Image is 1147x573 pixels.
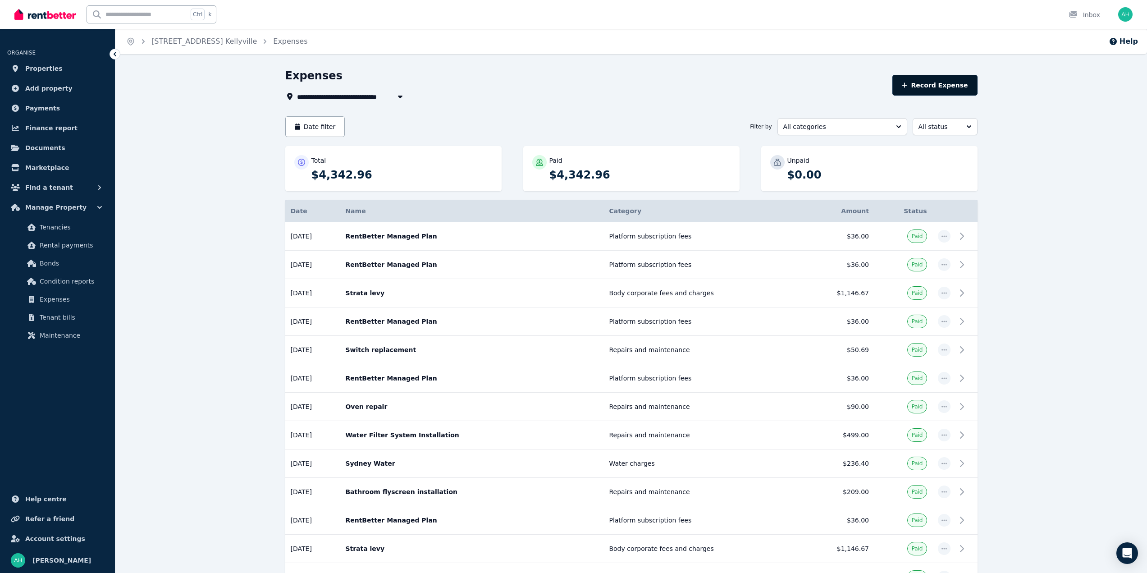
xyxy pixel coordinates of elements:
[25,83,73,94] span: Add property
[801,364,874,393] td: $36.00
[25,63,63,74] span: Properties
[40,330,101,341] span: Maintenance
[7,490,108,508] a: Help centre
[801,506,874,535] td: $36.00
[911,517,923,524] span: Paid
[911,460,923,467] span: Paid
[911,261,923,268] span: Paid
[801,222,874,251] td: $36.00
[801,535,874,563] td: $1,146.67
[345,431,598,440] p: Water Filter System Installation
[911,233,923,240] span: Paid
[40,312,101,323] span: Tenant bills
[40,258,101,269] span: Bonds
[787,156,809,165] p: Unpaid
[345,232,598,241] p: RentBetter Managed Plan
[345,317,598,326] p: RentBetter Managed Plan
[7,510,108,528] a: Refer a friend
[40,276,101,287] span: Condition reports
[603,222,801,251] td: Platform subscription fees
[7,119,108,137] a: Finance report
[340,200,603,222] th: Name
[911,403,923,410] span: Paid
[32,555,91,566] span: [PERSON_NAME]
[603,421,801,449] td: Repairs and maintenance
[11,308,104,326] a: Tenant bills
[25,533,85,544] span: Account settings
[874,200,932,222] th: Status
[801,307,874,336] td: $36.00
[603,251,801,279] td: Platform subscription fees
[1118,7,1133,22] img: Abu Hasan
[345,487,598,496] p: Bathroom flyscreen installation
[285,222,340,251] td: [DATE]
[801,200,874,222] th: Amount
[285,364,340,393] td: [DATE]
[25,513,74,524] span: Refer a friend
[345,345,598,354] p: Switch replacement
[285,200,340,222] th: Date
[801,393,874,421] td: $90.00
[7,50,36,56] span: ORGANISE
[285,506,340,535] td: [DATE]
[25,182,73,193] span: Find a tenant
[603,200,801,222] th: Category
[285,535,340,563] td: [DATE]
[11,236,104,254] a: Rental payments
[345,374,598,383] p: RentBetter Managed Plan
[40,240,101,251] span: Rental payments
[345,289,598,298] p: Strata levy
[911,289,923,297] span: Paid
[25,142,65,153] span: Documents
[603,307,801,336] td: Platform subscription fees
[801,449,874,478] td: $236.40
[285,478,340,506] td: [DATE]
[7,530,108,548] a: Account settings
[11,326,104,344] a: Maintenance
[11,553,25,568] img: Abu Hasan
[1069,10,1100,19] div: Inbox
[911,545,923,552] span: Paid
[603,535,801,563] td: Body corporate fees and charges
[1109,36,1138,47] button: Help
[603,393,801,421] td: Repairs and maintenance
[787,168,969,182] p: $0.00
[1116,542,1138,564] div: Open Intercom Messenger
[911,431,923,439] span: Paid
[208,11,211,18] span: k
[151,37,257,46] a: [STREET_ADDRESS] Kellyville
[285,421,340,449] td: [DATE]
[40,294,101,305] span: Expenses
[7,79,108,97] a: Add property
[750,123,772,130] span: Filter by
[913,118,978,135] button: All status
[115,29,319,54] nav: Breadcrumb
[285,307,340,336] td: [DATE]
[25,103,60,114] span: Payments
[7,159,108,177] a: Marketplace
[285,393,340,421] td: [DATE]
[892,75,977,96] button: Record Expense
[911,318,923,325] span: Paid
[603,478,801,506] td: Repairs and maintenance
[549,156,562,165] p: Paid
[11,290,104,308] a: Expenses
[783,122,889,131] span: All categories
[7,99,108,117] a: Payments
[285,279,340,307] td: [DATE]
[549,168,731,182] p: $4,342.96
[345,516,598,525] p: RentBetter Managed Plan
[11,218,104,236] a: Tenancies
[285,449,340,478] td: [DATE]
[911,375,923,382] span: Paid
[7,139,108,157] a: Documents
[273,37,307,46] a: Expenses
[14,8,76,21] img: RentBetter
[25,494,67,504] span: Help centre
[777,118,907,135] button: All categories
[7,60,108,78] a: Properties
[311,156,326,165] p: Total
[911,488,923,495] span: Paid
[285,336,340,364] td: [DATE]
[11,272,104,290] a: Condition reports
